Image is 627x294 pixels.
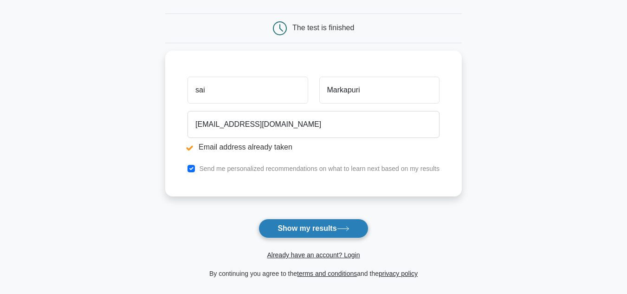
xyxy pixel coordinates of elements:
[187,142,440,153] li: Email address already taken
[187,111,440,138] input: Email
[319,77,440,104] input: Last name
[160,268,467,279] div: By continuing you agree to the and the
[292,24,354,32] div: The test is finished
[379,270,418,277] a: privacy policy
[297,270,357,277] a: terms and conditions
[259,219,368,238] button: Show my results
[199,165,440,172] label: Send me personalized recommendations on what to learn next based on my results
[187,77,308,104] input: First name
[267,251,360,259] a: Already have an account? Login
